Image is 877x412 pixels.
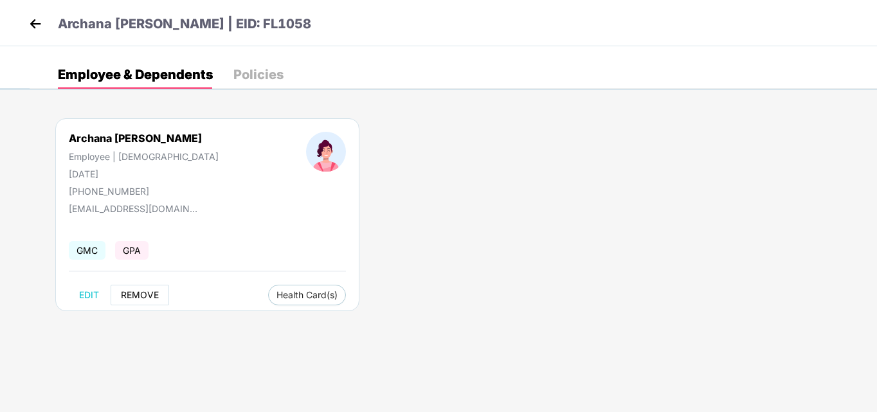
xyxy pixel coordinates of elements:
[69,151,219,162] div: Employee | [DEMOGRAPHIC_DATA]
[26,14,45,33] img: back
[69,132,219,145] div: Archana [PERSON_NAME]
[276,292,338,298] span: Health Card(s)
[306,132,346,172] img: profileImage
[233,68,284,81] div: Policies
[111,285,169,305] button: REMOVE
[69,186,219,197] div: [PHONE_NUMBER]
[115,241,149,260] span: GPA
[69,285,109,305] button: EDIT
[58,14,311,34] p: Archana [PERSON_NAME] | EID: FL1058
[69,168,219,179] div: [DATE]
[69,241,105,260] span: GMC
[268,285,346,305] button: Health Card(s)
[69,203,197,214] div: [EMAIL_ADDRESS][DOMAIN_NAME]
[58,68,213,81] div: Employee & Dependents
[121,290,159,300] span: REMOVE
[79,290,99,300] span: EDIT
